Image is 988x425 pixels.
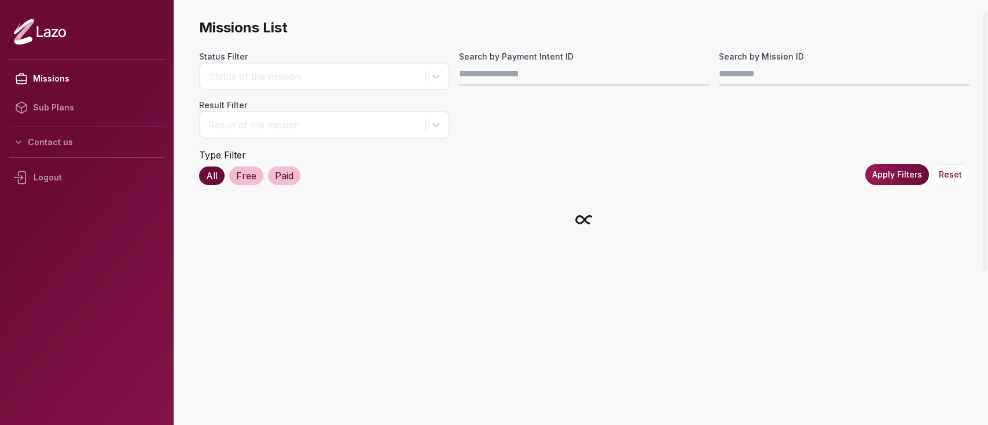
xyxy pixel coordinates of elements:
label: Type Filter [199,149,246,161]
label: Search by Mission ID [719,51,969,62]
div: Free [229,167,263,185]
div: Result of the mission [208,118,419,132]
span: Missions List [199,19,969,37]
button: Reset [931,164,969,185]
a: Sub Plans [9,93,164,122]
div: All [199,167,225,185]
label: Search by Payment Intent ID [459,51,710,62]
a: Missions [9,64,164,93]
button: Apply Filters [865,164,929,185]
div: Paid [268,167,300,185]
label: Result Filter [199,99,450,111]
button: Contact us [9,132,164,153]
div: Status of the mission [208,69,419,83]
div: Logout [9,162,164,193]
label: Status Filter [199,51,450,62]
